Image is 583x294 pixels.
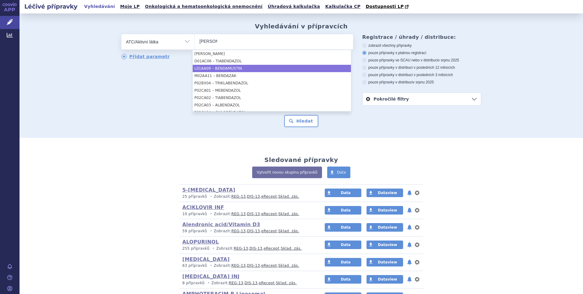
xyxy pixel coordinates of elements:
[414,241,420,248] button: nastavení
[414,189,420,197] button: nastavení
[362,50,481,55] label: pouze přípravky s platnou registrací
[367,275,403,284] a: Dataview
[211,246,216,251] i: •
[182,256,230,262] a: [MEDICAL_DATA]
[208,194,214,199] i: •
[208,263,214,268] i: •
[193,94,351,101] li: P02CA02 – TIABENDAZOL
[278,229,299,233] a: Sklad. zás.
[278,263,299,268] a: Sklad. zás.
[406,276,413,283] button: notifikace
[362,72,481,77] label: pouze přípravky v distribuci v posledních 3 měsících
[82,2,117,11] a: Vyhledávání
[367,206,403,215] a: Dataview
[193,65,351,72] li: L01AA09 – BENDAMUSTIN
[208,229,214,234] i: •
[182,229,207,233] span: 59 přípravků
[364,2,412,11] a: Dostupnosti LP
[193,50,351,57] li: [PERSON_NAME]
[182,263,313,268] p: Zobrazit: , , ,
[378,225,397,230] span: Dataview
[278,194,299,199] a: Sklad. zás.
[182,263,207,268] span: 63 přípravků
[231,229,246,233] a: REG-13
[362,65,481,70] label: pouze přípravky v distribuci v posledních 12 měsících
[182,187,235,193] a: 5-[MEDICAL_DATA]
[143,2,264,11] a: Onkologická a hematoonkologická onemocnění
[414,259,420,266] button: nastavení
[193,57,351,65] li: D01AC06 – TIABENDAZOL
[413,80,434,84] span: v srpnu 2025
[182,222,260,227] a: Alendronic acid/Vitamin D3
[182,246,209,251] span: 255 přípravků
[252,167,322,178] a: Vytvořit novou skupinu přípravků
[367,189,403,197] a: Dataview
[406,224,413,231] button: notifikace
[341,277,351,281] span: Data
[341,191,351,195] span: Data
[284,115,319,127] button: Hledat
[378,243,397,247] span: Dataview
[438,58,459,62] span: v srpnu 2025
[264,246,280,251] a: eRecept
[259,281,275,285] a: eRecept
[193,87,351,94] li: P02CA01 – MEBENDAZOL
[261,212,277,216] a: eRecept
[406,259,413,266] button: notifikace
[366,4,404,9] span: Dostupnosti LP
[249,246,262,251] a: DIS-13
[182,274,240,279] a: [MEDICAL_DATA] INJ
[341,225,351,230] span: Data
[367,241,403,249] a: Dataview
[255,23,348,30] h2: Vyhledávání v přípravcích
[261,194,277,199] a: eRecept
[341,260,351,264] span: Data
[362,58,481,63] label: pouze přípravky ve SCAU nebo v distribuci
[362,80,481,85] label: pouze přípravky v distribuci
[182,229,313,234] p: Zobrazit: , , ,
[231,263,246,268] a: REG-13
[378,191,397,195] span: Dataview
[261,263,277,268] a: eRecept
[182,281,313,286] p: Zobrazit: , , ,
[341,208,351,212] span: Data
[341,243,351,247] span: Data
[20,2,82,11] h2: Léčivé přípravky
[182,194,313,199] p: Zobrazit: , , ,
[367,223,403,232] a: Dataview
[414,276,420,283] button: nastavení
[324,2,363,11] a: Kalkulačka CP
[121,54,170,59] a: Přidat parametr
[406,207,413,214] button: notifikace
[231,194,246,199] a: REG-13
[276,281,297,285] a: Sklad. zás.
[234,246,248,251] a: REG-13
[264,156,338,164] h2: Sledované přípravky
[247,194,260,199] a: DIS-13
[278,212,299,216] a: Sklad. zás.
[118,2,141,11] a: Moje LP
[182,246,313,251] p: Zobrazit: , , ,
[378,260,397,264] span: Dataview
[231,212,246,216] a: REG-13
[325,223,361,232] a: Data
[266,2,322,11] a: Úhradová kalkulačka
[193,79,351,87] li: P02BX04 – TRIKLABENDAZOL
[378,208,397,212] span: Dataview
[362,43,481,48] label: zobrazit všechny přípravky
[362,34,481,40] h3: Registrace / úhrady / distribuce:
[247,263,260,268] a: DIS-13
[337,170,346,175] span: Data
[406,189,413,197] button: notifikace
[325,206,361,215] a: Data
[325,241,361,249] a: Data
[247,229,260,233] a: DIS-13
[182,239,219,245] a: ALOPURINOL
[406,241,413,248] button: notifikace
[414,207,420,214] button: nastavení
[206,281,211,286] i: •
[208,211,214,217] i: •
[325,189,361,197] a: Data
[193,72,351,79] li: M02AA11 – BENDAZAK
[229,281,243,285] a: REG-13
